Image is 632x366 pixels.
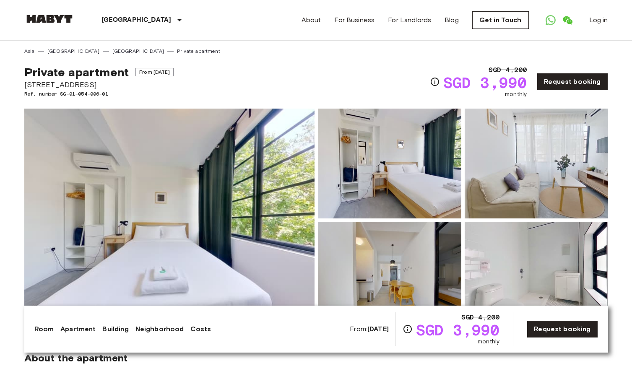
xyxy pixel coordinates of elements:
[527,320,598,338] a: Request booking
[461,312,499,322] span: SGD 4,200
[24,47,35,55] a: Asia
[34,324,54,334] a: Room
[24,352,128,364] span: About the apartment
[537,73,608,91] a: Request booking
[318,109,461,218] img: Picture of unit SG-01-054-006-01
[542,12,559,29] a: Open WhatsApp
[367,325,389,333] b: [DATE]
[430,77,440,87] svg: Check cost overview for full price breakdown. Please note that discounts apply to new joiners onl...
[302,15,321,25] a: About
[443,75,527,90] span: SGD 3,990
[47,47,99,55] a: [GEOGRAPHIC_DATA]
[465,222,608,332] img: Picture of unit SG-01-054-006-01
[24,65,129,79] span: Private apartment
[478,337,499,346] span: monthly
[135,68,174,76] span: From [DATE]
[24,79,174,90] span: [STREET_ADDRESS]
[24,109,315,332] img: Marketing picture of unit SG-01-054-006-01
[102,324,128,334] a: Building
[403,324,413,334] svg: Check cost overview for full price breakdown. Please note that discounts apply to new joiners onl...
[465,109,608,218] img: Picture of unit SG-01-054-006-01
[559,12,576,29] a: Open WeChat
[445,15,459,25] a: Blog
[350,324,389,334] span: From:
[24,90,174,98] span: Ref. number SG-01-054-006-01
[489,65,527,75] span: SGD 4,200
[334,15,375,25] a: For Business
[416,322,499,337] span: SGD 3,990
[190,324,211,334] a: Costs
[24,15,75,23] img: Habyt
[589,15,608,25] a: Log in
[388,15,431,25] a: For Landlords
[112,47,164,55] a: [GEOGRAPHIC_DATA]
[177,47,220,55] a: Private apartment
[318,222,461,332] img: Picture of unit SG-01-054-006-01
[135,324,184,334] a: Neighborhood
[472,11,529,29] a: Get in Touch
[505,90,527,99] span: monthly
[101,15,172,25] p: [GEOGRAPHIC_DATA]
[60,324,96,334] a: Apartment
